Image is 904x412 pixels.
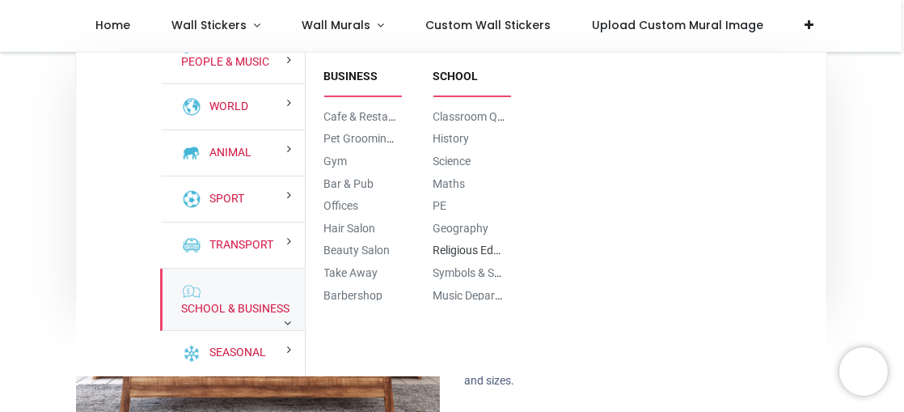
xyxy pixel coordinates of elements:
span: Gym [324,154,396,170]
img: School & Business [182,282,201,301]
span: School [433,69,505,96]
span: Music Department [433,288,505,304]
img: World [182,97,201,117]
img: Seasonal [182,344,201,363]
span: Wall Stickers [171,17,247,33]
a: Seasonal [204,345,267,361]
span: Cafe & Restaurant [324,109,396,125]
a: Business [324,70,378,83]
a: Pet Grooming Salon [324,132,425,145]
a: Religious Education [433,244,532,257]
a: Maths [433,177,466,190]
a: Beauty Salon [324,244,391,257]
span: Barbershop [324,288,396,304]
a: School & Business [175,301,290,317]
a: Music Department [433,289,526,302]
span: PE [433,198,505,214]
span: Classroom Quotes [433,109,505,125]
span: Maths [433,176,505,193]
span: Pet Grooming Salon [324,131,396,147]
span: Beauty Salon [324,243,396,259]
a: World [204,99,249,115]
a: Bar & Pub [324,177,374,190]
a: Cafe & Restaurant [324,110,416,123]
span: History [433,131,505,147]
a: Symbols & Shapes [433,266,526,279]
a: Transport [204,237,274,253]
a: Barbershop [324,289,383,302]
a: School [433,70,479,83]
a: Hair Salon [324,222,376,235]
span: Religious Education [433,243,505,259]
a: Gym [324,155,348,168]
a: Animal [204,145,252,161]
a: Take Away [324,266,378,279]
a: Science [433,155,471,168]
span: Geography [433,221,505,237]
a: Classroom Quotes [433,110,526,123]
a: PE [433,199,447,212]
a: Offices [324,199,359,212]
span: Home [95,17,130,33]
img: Sport [182,189,201,209]
span: Bar & Pub [324,176,396,193]
span: Symbols & Shapes [433,265,505,282]
span: Custom Wall Stickers [425,17,551,33]
span: Science [433,154,505,170]
a: People & Music [175,54,270,70]
a: Geography [433,222,489,235]
span: Offices [324,198,396,214]
span: Business [324,69,396,96]
a: Sport [204,191,245,207]
img: Transport [182,236,201,255]
span: Wall Murals [302,17,370,33]
span: Hair Salon [324,221,396,237]
iframe: Brevo live chat [839,347,888,396]
img: Animal [182,143,201,163]
a: History [433,132,470,145]
span: Take Away [324,265,396,282]
span: Upload Custom Mural Image [592,17,763,33]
